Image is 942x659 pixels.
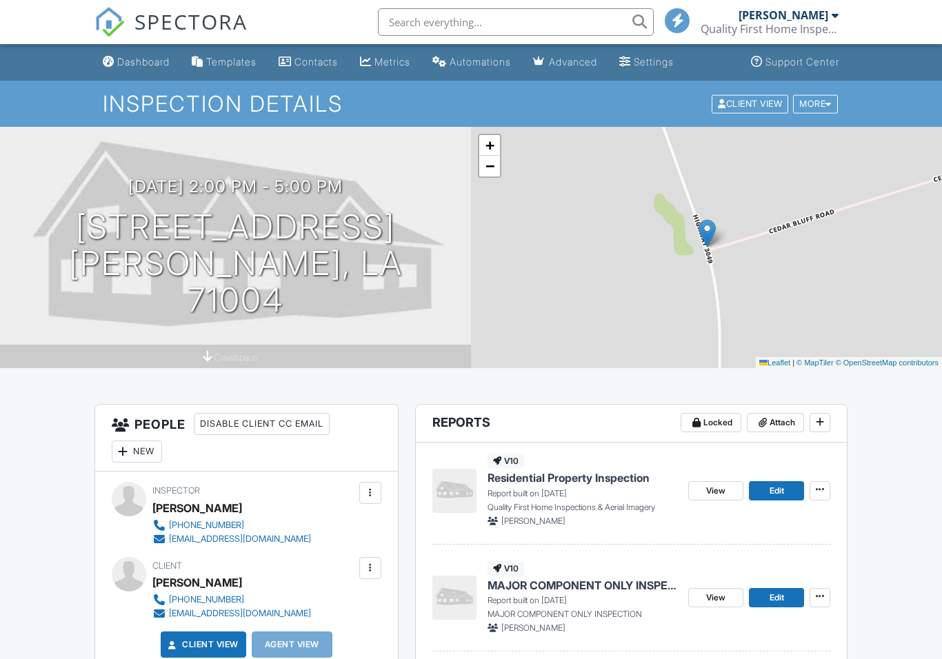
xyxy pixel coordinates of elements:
div: Automations [450,56,511,68]
div: Advanced [549,56,597,68]
div: More [793,94,838,113]
h3: People [95,405,398,472]
div: Support Center [765,56,839,68]
div: Templates [206,56,257,68]
div: [PERSON_NAME] [152,572,242,593]
a: Client View [710,98,792,108]
span: + [485,136,494,154]
a: © OpenStreetMap contributors [836,358,939,367]
a: Zoom in [479,135,500,156]
div: Client View [712,94,788,113]
span: Client [152,560,182,571]
div: Contacts [294,56,338,68]
div: Settings [634,56,674,68]
div: [EMAIL_ADDRESS][DOMAIN_NAME] [169,608,311,619]
a: Advanced [528,50,603,75]
div: Disable Client CC Email [194,413,330,435]
div: Quality First Home Inspections & Aerial Imagery / LHI# 11310 [701,22,839,36]
a: Settings [614,50,679,75]
span: | [792,358,794,367]
div: [PERSON_NAME] [739,8,828,22]
a: © MapTiler [796,358,834,367]
span: SPECTORA [134,7,248,36]
img: The Best Home Inspection Software - Spectora [94,7,125,37]
div: [PHONE_NUMBER] [169,520,244,531]
input: Search everything... [378,8,654,36]
a: [EMAIL_ADDRESS][DOMAIN_NAME] [152,532,311,546]
h3: [DATE] 2:00 pm - 5:00 pm [128,177,343,196]
a: Zoom out [479,156,500,176]
div: [PHONE_NUMBER] [169,594,244,605]
div: Metrics [374,56,410,68]
a: Contacts [273,50,343,75]
a: Support Center [745,50,845,75]
span: Inspector [152,485,200,496]
a: SPECTORA [94,19,248,48]
a: [EMAIL_ADDRESS][DOMAIN_NAME] [152,607,311,620]
a: Metrics [354,50,416,75]
h1: [STREET_ADDRESS] [PERSON_NAME], LA 71004 [22,209,449,318]
a: Templates [186,50,262,75]
a: Leaflet [759,358,790,367]
div: [PERSON_NAME] [152,498,242,518]
span: − [485,157,494,174]
div: New [112,440,162,463]
div: [EMAIL_ADDRESS][DOMAIN_NAME] [169,534,311,545]
h1: Inspection Details [103,92,839,116]
img: Marker [699,219,716,247]
a: Dashboard [97,50,175,75]
a: Automations (Basic) [427,50,517,75]
div: Dashboard [117,56,170,68]
a: [PHONE_NUMBER] [152,593,311,607]
a: Client View [166,638,239,651]
span: crawlspace [214,352,257,363]
a: [PHONE_NUMBER] [152,518,311,532]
